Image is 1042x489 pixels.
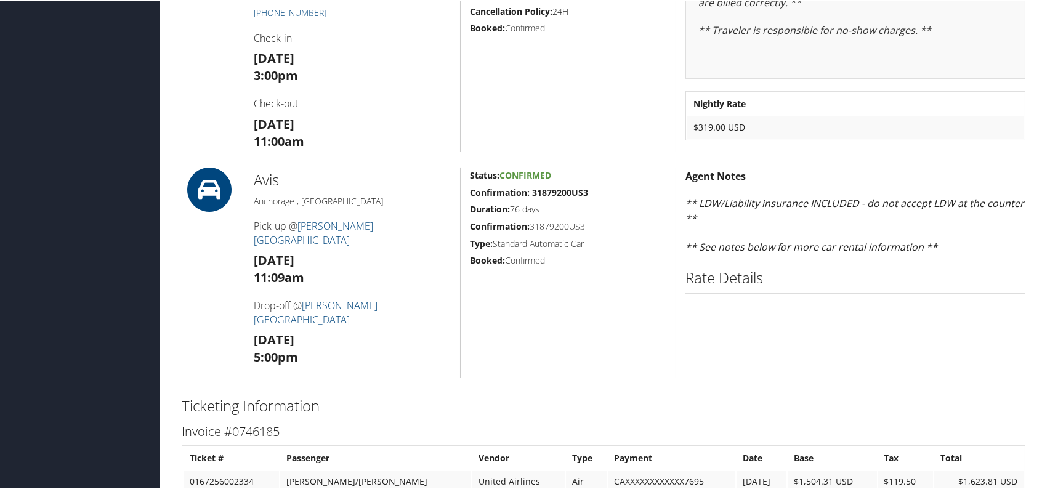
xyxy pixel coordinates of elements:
a: [PERSON_NAME] [GEOGRAPHIC_DATA] [254,218,373,245]
em: ** LDW/Liability insurance INCLUDED - do not accept LDW at the counter ** [685,195,1024,225]
strong: [DATE] [254,49,294,65]
th: Tax [878,446,934,468]
th: Type [566,446,607,468]
span: Confirmed [499,168,551,180]
strong: Status: [470,168,499,180]
h4: Check-in [254,30,451,44]
h5: Anchorage , [GEOGRAPHIC_DATA] [254,194,451,206]
h5: Confirmed [470,21,666,33]
em: ** See notes below for more car rental information ** [685,239,937,253]
h5: 24H [470,4,666,17]
h5: Confirmed [470,253,666,265]
strong: [DATE] [254,330,294,347]
h4: Pick-up @ [254,218,451,246]
th: Date [737,446,786,468]
h4: Drop-off @ [254,297,451,325]
strong: Agent Notes [685,168,746,182]
th: Base [788,446,877,468]
h5: Standard Automatic Car [470,236,666,249]
th: Vendor [472,446,565,468]
strong: 11:09am [254,268,304,285]
th: Payment [608,446,735,468]
h2: Avis [254,168,451,189]
a: [PHONE_NUMBER] [254,6,326,17]
h2: Ticketing Information [182,394,1025,415]
strong: Confirmation: [470,219,530,231]
strong: 5:00pm [254,347,298,364]
th: Total [934,446,1024,468]
h2: Rate Details [685,266,1025,287]
th: Ticket # [184,446,279,468]
strong: Cancellation Policy: [470,4,552,16]
strong: Booked: [470,253,505,265]
h3: Invoice #0746185 [182,422,1025,439]
h5: 31879200US3 [470,219,666,232]
strong: 11:00am [254,132,304,148]
strong: [DATE] [254,115,294,131]
em: ** Traveler is responsible for no-show charges. ** [698,22,931,36]
a: [PERSON_NAME] [GEOGRAPHIC_DATA] [254,297,378,325]
strong: Booked: [470,21,505,33]
th: Passenger [280,446,472,468]
th: Nightly Rate [687,92,1024,114]
h4: Check-out [254,95,451,109]
strong: Confirmation: 31879200US3 [470,185,588,197]
h5: 76 days [470,202,666,214]
strong: [DATE] [254,251,294,267]
strong: Type: [470,236,493,248]
strong: 3:00pm [254,66,298,83]
strong: Duration: [470,202,510,214]
td: $319.00 USD [687,115,1024,137]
